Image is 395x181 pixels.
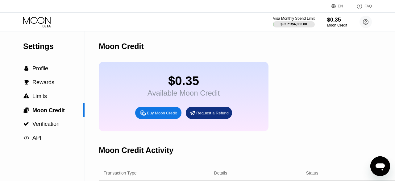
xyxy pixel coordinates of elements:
[23,80,29,85] div: 
[32,121,60,127] span: Verification
[23,66,29,71] div: 
[23,121,29,127] span: 
[186,107,232,119] div: Request a Refund
[24,66,28,71] span: 
[148,74,220,88] div: $0.35
[214,171,227,175] div: Details
[135,107,181,119] div: Buy Moon Credit
[273,16,314,27] div: Visa Monthly Spend Limit$52.71/$4,000.00
[99,42,144,51] div: Moon Credit
[327,23,347,27] div: Moon Credit
[364,4,372,8] div: FAQ
[104,171,137,175] div: Transaction Type
[32,107,65,113] span: Moon Credit
[370,156,390,176] iframe: Button to launch messaging window
[327,17,347,27] div: $0.35Moon Credit
[32,79,54,85] span: Rewards
[32,65,48,72] span: Profile
[23,42,85,51] div: Settings
[23,107,29,113] span: 
[32,135,41,141] span: API
[148,89,220,97] div: Available Moon Credit
[327,17,347,23] div: $0.35
[23,135,29,141] span: 
[32,93,47,99] span: Limits
[350,3,372,9] div: FAQ
[147,110,177,116] div: Buy Moon Credit
[281,22,307,26] div: $52.71 / $4,000.00
[331,3,350,9] div: EN
[338,4,343,8] div: EN
[306,171,318,175] div: Status
[99,146,173,155] div: Moon Credit Activity
[273,16,314,21] div: Visa Monthly Spend Limit
[196,110,229,116] div: Request a Refund
[24,80,29,85] span: 
[23,93,29,99] span: 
